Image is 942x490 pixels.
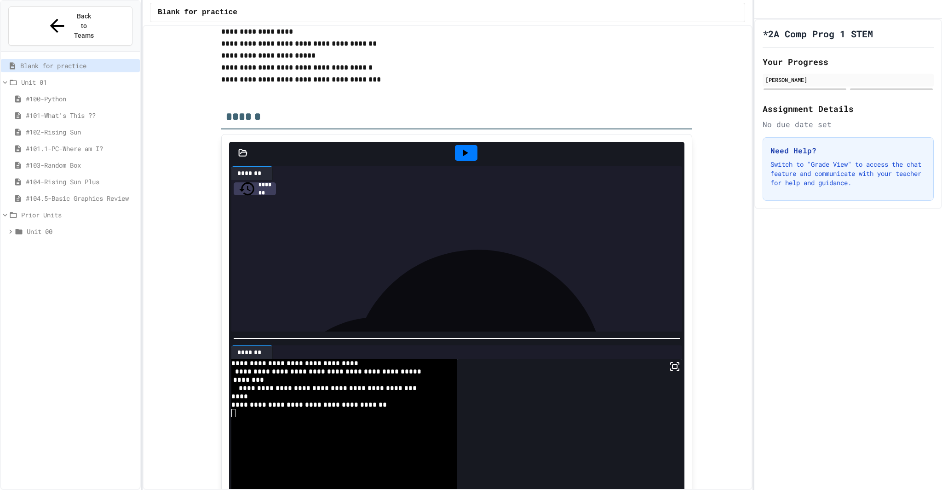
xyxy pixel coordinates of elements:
h3: Need Help? [770,145,926,156]
span: #104-Rising Sun Plus [26,177,136,187]
button: Back to Teams [8,6,132,46]
span: Prior Units [21,210,136,220]
span: #100-Python [26,94,136,104]
span: Blank for practice [158,7,237,18]
span: Blank for practice [20,61,136,70]
span: Back to Teams [73,12,95,41]
div: No due date set [763,119,934,130]
span: Unit 00 [27,227,136,236]
span: #101-What's This ?? [26,111,136,120]
span: #104.5-Basic Graphics Review [26,193,136,203]
p: Switch to "Grade View" to access the chat feature and communicate with your teacher for help and ... [770,160,926,187]
h2: Assignment Details [763,102,934,115]
span: #101.1-PC-Where am I? [26,144,136,153]
span: Unit 01 [21,77,136,87]
h1: *2A Comp Prog 1 STEM [763,27,873,40]
span: #103-Random Box [26,160,136,170]
div: [PERSON_NAME] [765,76,931,84]
span: #102-Rising Sun [26,127,136,137]
h2: Your Progress [763,55,934,68]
